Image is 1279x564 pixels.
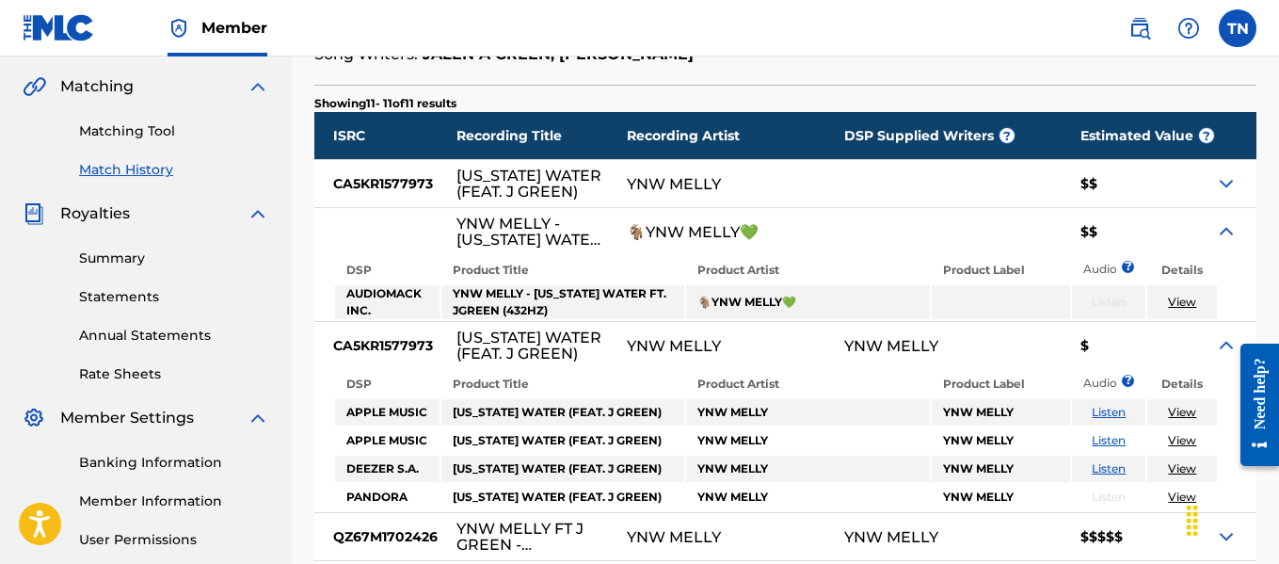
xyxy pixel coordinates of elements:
[1062,513,1215,560] div: $$$$$
[1072,489,1145,506] p: Listen
[335,399,440,426] td: APPLE MUSIC
[247,407,269,429] img: expand
[23,202,45,225] img: Royalties
[60,75,134,98] span: Matching
[1062,160,1215,207] div: $$
[79,364,269,384] a: Rate Sheets
[441,456,684,482] td: [US_STATE] WATER (FEAT. J GREEN)
[335,257,440,283] th: DSP
[1170,9,1207,47] div: Help
[686,285,929,319] td: 🐐YNW MELLY💚
[1185,474,1279,564] iframe: Chat Widget
[314,95,456,112] p: Showing 11 - 11 of 11 results
[686,257,929,283] th: Product Artist
[1121,9,1159,47] a: Public Search
[441,285,684,319] td: YNW MELLY - [US_STATE] WATER FT. JGREEN (432HZ)
[686,456,929,482] td: YNW MELLY
[441,484,684,510] td: [US_STATE] WATER (FEAT. J GREEN)
[456,168,608,200] div: [US_STATE] WATER (FEAT. J GREEN)
[1127,375,1128,387] span: ?
[686,427,929,454] td: YNW MELLY
[1072,375,1095,392] p: Audio
[1226,330,1279,481] iframe: Resource Center
[932,427,1071,454] td: YNW MELLY
[1147,257,1217,283] th: Details
[1168,490,1196,504] a: View
[932,399,1071,426] td: YNW MELLY
[627,112,844,159] div: Recording Artist
[1168,295,1196,309] a: View
[844,338,938,354] div: YNW MELLY
[1168,433,1196,447] a: View
[627,176,721,192] div: YNW MELLY
[686,371,929,397] th: Product Artist
[456,112,627,159] div: Recording Title
[79,326,269,346] a: Annual Statements
[1092,461,1126,475] a: Listen
[1168,405,1196,419] a: View
[441,399,684,426] td: [US_STATE] WATER (FEAT. J GREEN)
[1168,461,1196,475] a: View
[627,529,721,545] div: YNW MELLY
[441,427,684,454] td: [US_STATE] WATER (FEAT. J GREEN)
[168,17,190,40] img: Top Rightsholder
[1215,172,1238,195] img: Expand Icon
[23,14,95,41] img: MLC Logo
[314,160,456,207] div: CA5KR1577973
[456,330,608,362] div: [US_STATE] WATER (FEAT. J GREEN)
[247,75,269,98] img: expand
[1092,433,1126,447] a: Listen
[335,484,440,510] td: PANDORA
[335,427,440,454] td: APPLE MUSIC
[314,112,456,159] div: ISRC
[1128,17,1151,40] img: search
[932,484,1071,510] td: YNW MELLY
[932,456,1071,482] td: YNW MELLY
[627,224,759,240] div: 🐐YNW MELLY💚
[456,521,608,553] div: YNW MELLY FT J GREEN - [US_STATE] WATER
[335,285,440,319] td: AUDIOMACK INC.
[1072,261,1095,278] p: Audio
[441,371,684,397] th: Product Title
[60,407,194,429] span: Member Settings
[686,399,929,426] td: YNW MELLY
[314,513,456,560] div: QZ67M1702426
[1072,294,1145,311] p: Listen
[932,257,1071,283] th: Product Label
[844,529,938,545] div: YNW MELLY
[1062,112,1215,159] div: Estimated Value
[335,456,440,482] td: DEEZER S.A.
[1199,128,1214,143] span: ?
[23,407,45,429] img: Member Settings
[79,453,269,473] a: Banking Information
[844,112,1062,159] div: DSP Supplied Writers
[201,17,267,39] span: Member
[1177,492,1207,549] div: Drag
[456,216,608,248] div: YNW MELLY - [US_STATE] WATER FT. JGREEN (432HZ)
[932,371,1071,397] th: Product Label
[1215,220,1238,243] img: Expand Icon
[23,75,46,98] img: Matching
[79,287,269,307] a: Statements
[314,322,456,369] div: CA5KR1577973
[79,530,269,550] a: User Permissions
[1177,17,1200,40] img: help
[79,160,269,180] a: Match History
[1147,371,1217,397] th: Details
[686,484,929,510] td: YNW MELLY
[247,202,269,225] img: expand
[627,338,721,354] div: YNW MELLY
[1062,322,1215,369] div: $
[79,491,269,511] a: Member Information
[79,121,269,141] a: Matching Tool
[1127,261,1128,273] span: ?
[1219,9,1256,47] div: User Menu
[441,257,684,283] th: Product Title
[1092,405,1126,419] a: Listen
[60,202,130,225] span: Royalties
[999,128,1015,143] span: ?
[335,371,440,397] th: DSP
